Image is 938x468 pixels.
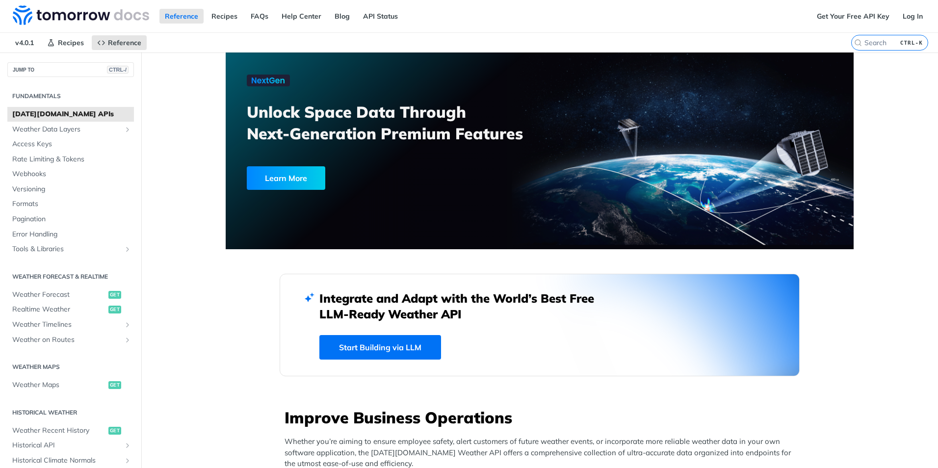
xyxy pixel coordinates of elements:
a: Get Your Free API Key [811,9,895,24]
div: Learn More [247,166,325,190]
a: Weather TimelinesShow subpages for Weather Timelines [7,317,134,332]
span: Weather Data Layers [12,125,121,134]
a: Weather Recent Historyget [7,423,134,438]
span: Pagination [12,214,131,224]
button: Show subpages for Weather Data Layers [124,126,131,133]
span: CTRL-/ [107,66,129,74]
a: Webhooks [7,167,134,182]
h2: Historical Weather [7,408,134,417]
span: Weather Forecast [12,290,106,300]
a: Weather Mapsget [7,378,134,392]
a: Weather on RoutesShow subpages for Weather on Routes [7,333,134,347]
a: Blog [329,9,355,24]
span: Webhooks [12,169,131,179]
span: Recipes [58,38,84,47]
a: Log In [897,9,928,24]
kbd: CTRL-K [898,38,925,48]
a: Learn More [247,166,490,190]
a: FAQs [245,9,274,24]
h2: Weather Maps [7,363,134,371]
h2: Weather Forecast & realtime [7,272,134,281]
h3: Unlock Space Data Through Next-Generation Premium Features [247,101,550,144]
button: Show subpages for Weather on Routes [124,336,131,344]
span: Weather Recent History [12,426,106,436]
h2: Fundamentals [7,92,134,101]
a: Rate Limiting & Tokens [7,152,134,167]
a: [DATE][DOMAIN_NAME] APIs [7,107,134,122]
a: Versioning [7,182,134,197]
a: Realtime Weatherget [7,302,134,317]
a: Access Keys [7,137,134,152]
img: Tomorrow.io Weather API Docs [13,5,149,25]
button: Show subpages for Historical API [124,442,131,449]
span: Historical API [12,441,121,450]
a: API Status [358,9,403,24]
a: Reference [92,35,147,50]
button: Show subpages for Tools & Libraries [124,245,131,253]
a: Historical Climate NormalsShow subpages for Historical Climate Normals [7,453,134,468]
button: JUMP TOCTRL-/ [7,62,134,77]
a: Pagination [7,212,134,227]
span: v4.0.1 [10,35,39,50]
a: Weather Forecastget [7,287,134,302]
span: [DATE][DOMAIN_NAME] APIs [12,109,131,119]
span: Weather Maps [12,380,106,390]
span: get [108,427,121,435]
span: get [108,306,121,313]
a: Error Handling [7,227,134,242]
img: NextGen [247,75,290,86]
a: Historical APIShow subpages for Historical API [7,438,134,453]
span: Weather Timelines [12,320,121,330]
a: Start Building via LLM [319,335,441,360]
span: Tools & Libraries [12,244,121,254]
span: Versioning [12,184,131,194]
a: Recipes [206,9,243,24]
a: Help Center [276,9,327,24]
button: Show subpages for Weather Timelines [124,321,131,329]
svg: Search [854,39,862,47]
span: Historical Climate Normals [12,456,121,466]
span: get [108,381,121,389]
span: Access Keys [12,139,131,149]
h2: Integrate and Adapt with the World’s Best Free LLM-Ready Weather API [319,290,609,322]
a: Weather Data LayersShow subpages for Weather Data Layers [7,122,134,137]
button: Show subpages for Historical Climate Normals [124,457,131,465]
span: Error Handling [12,230,131,239]
a: Tools & LibrariesShow subpages for Tools & Libraries [7,242,134,257]
span: get [108,291,121,299]
span: Formats [12,199,131,209]
span: Reference [108,38,141,47]
a: Reference [159,9,204,24]
span: Realtime Weather [12,305,106,314]
span: Rate Limiting & Tokens [12,155,131,164]
a: Recipes [42,35,89,50]
a: Formats [7,197,134,211]
span: Weather on Routes [12,335,121,345]
h3: Improve Business Operations [285,407,800,428]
